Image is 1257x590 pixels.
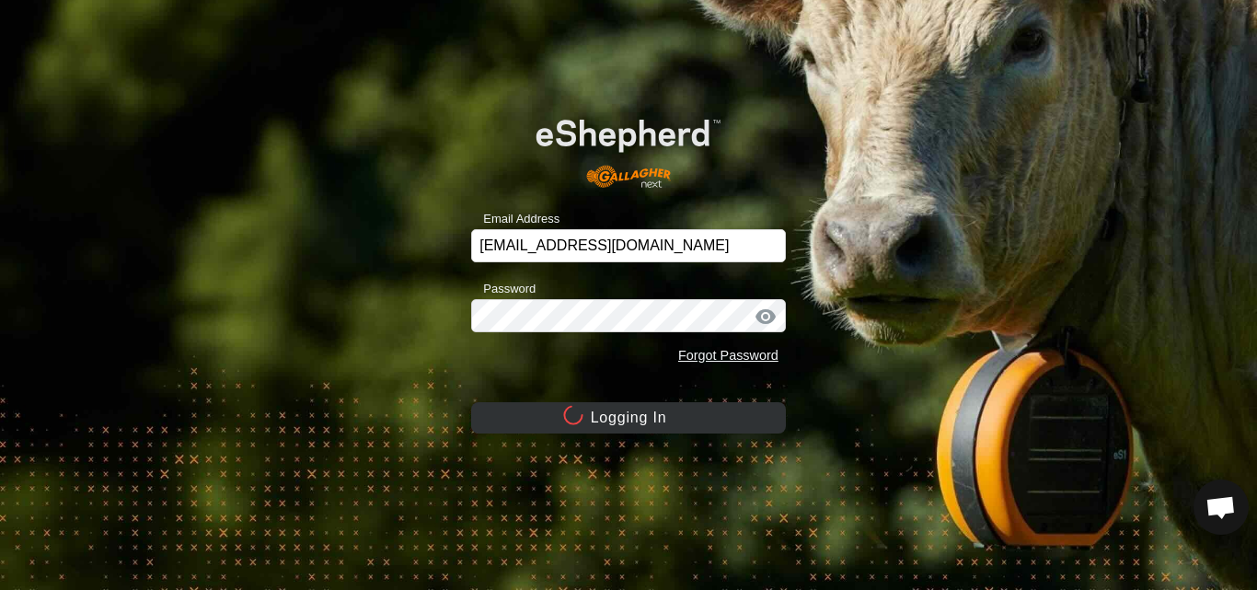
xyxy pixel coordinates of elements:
[471,280,536,298] label: Password
[471,210,559,228] label: Email Address
[678,348,778,363] a: Forgot Password
[471,402,786,434] button: Logging In
[471,229,786,262] input: Email Address
[502,93,754,200] img: E-shepherd Logo
[1194,480,1249,535] div: Open chat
